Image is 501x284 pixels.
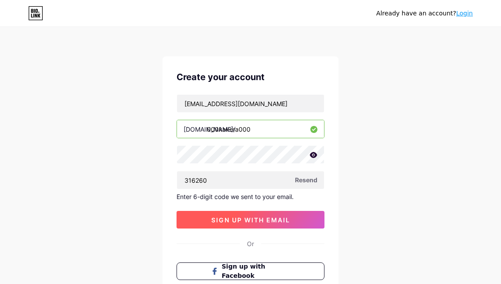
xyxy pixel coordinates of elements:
[184,125,236,134] div: [DOMAIN_NAME]/
[177,193,324,200] div: Enter 6-digit code we sent to your email.
[247,239,254,248] div: Or
[177,211,324,229] button: sign up with email
[295,175,317,184] span: Resend
[177,95,324,112] input: Email
[222,262,290,280] span: Sign up with Facebook
[177,262,324,280] button: Sign up with Facebook
[211,216,290,224] span: sign up with email
[177,171,324,189] input: Paste login code
[456,10,473,17] a: Login
[376,9,473,18] div: Already have an account?
[177,120,324,138] input: username
[177,70,324,84] div: Create your account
